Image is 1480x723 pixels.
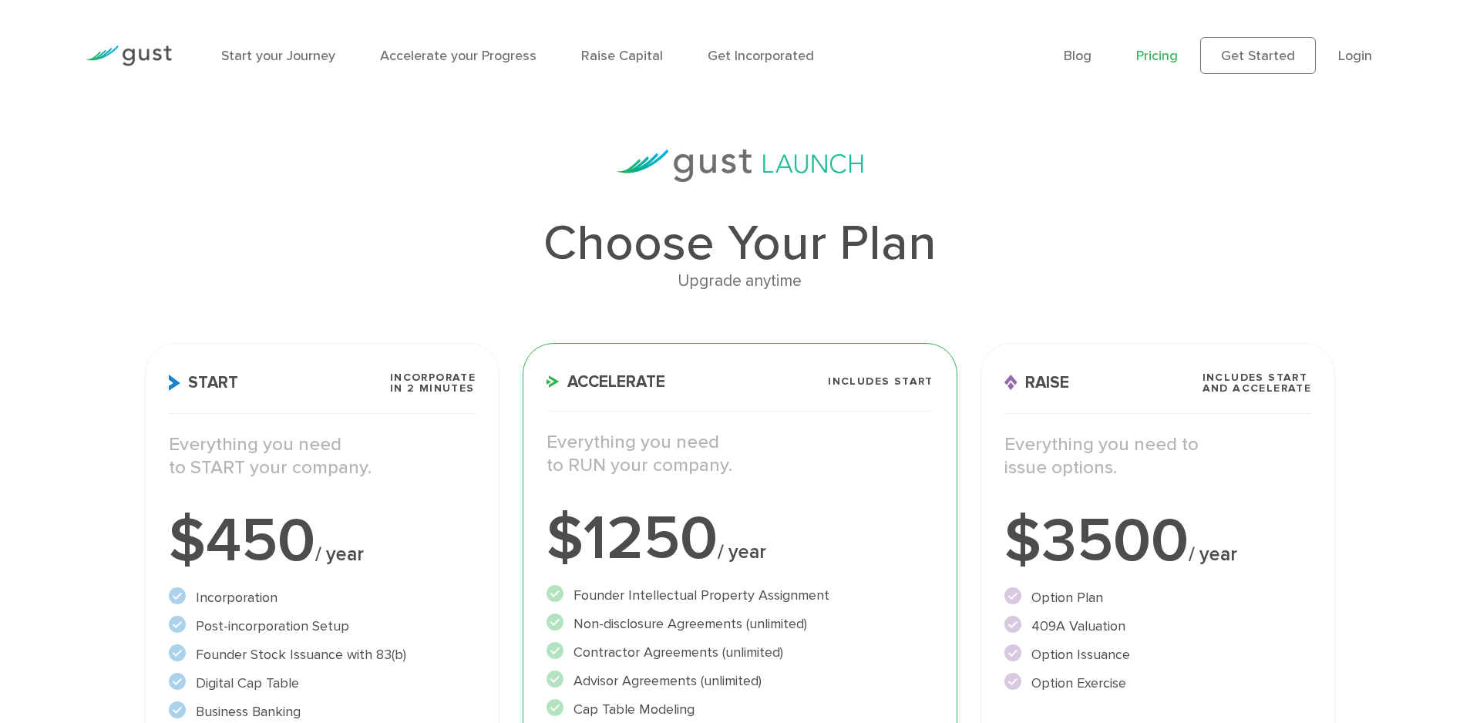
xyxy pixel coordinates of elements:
span: Accelerate [547,374,665,390]
span: Raise [1004,375,1069,391]
span: Incorporate in 2 Minutes [390,372,476,394]
span: / year [315,543,364,566]
a: Raise Capital [581,48,663,64]
a: Pricing [1136,48,1178,64]
a: Get Started [1200,37,1316,74]
li: Contractor Agreements (unlimited) [547,642,933,663]
img: gust-launch-logos.svg [617,150,863,182]
li: Digital Cap Table [169,673,476,694]
p: Everything you need to RUN your company. [547,431,933,477]
span: / year [718,540,766,563]
img: Accelerate Icon [547,375,560,388]
a: Get Incorporated [708,48,814,64]
div: $450 [169,510,476,572]
p: Everything you need to issue options. [1004,433,1311,479]
li: Cap Table Modeling [547,699,933,720]
span: / year [1189,543,1237,566]
li: Advisor Agreements (unlimited) [547,671,933,691]
li: Business Banking [169,701,476,722]
li: Incorporation [169,587,476,608]
span: Includes START and ACCELERATE [1202,372,1312,394]
a: Accelerate your Progress [380,48,536,64]
div: Upgrade anytime [145,268,1335,294]
a: Login [1338,48,1372,64]
p: Everything you need to START your company. [169,433,476,479]
a: Blog [1064,48,1091,64]
h1: Choose Your Plan [145,219,1335,268]
a: Start your Journey [221,48,335,64]
li: Founder Stock Issuance with 83(b) [169,644,476,665]
li: Post-incorporation Setup [169,616,476,637]
img: Gust Logo [86,45,172,66]
li: Non-disclosure Agreements (unlimited) [547,614,933,634]
span: Includes START [828,376,933,387]
div: $3500 [1004,510,1311,572]
li: Option Plan [1004,587,1311,608]
div: $1250 [547,508,933,570]
img: Start Icon X2 [169,375,180,391]
span: Start [169,375,238,391]
li: Option Exercise [1004,673,1311,694]
img: Raise Icon [1004,375,1017,391]
li: Option Issuance [1004,644,1311,665]
li: 409A Valuation [1004,616,1311,637]
li: Founder Intellectual Property Assignment [547,585,933,606]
